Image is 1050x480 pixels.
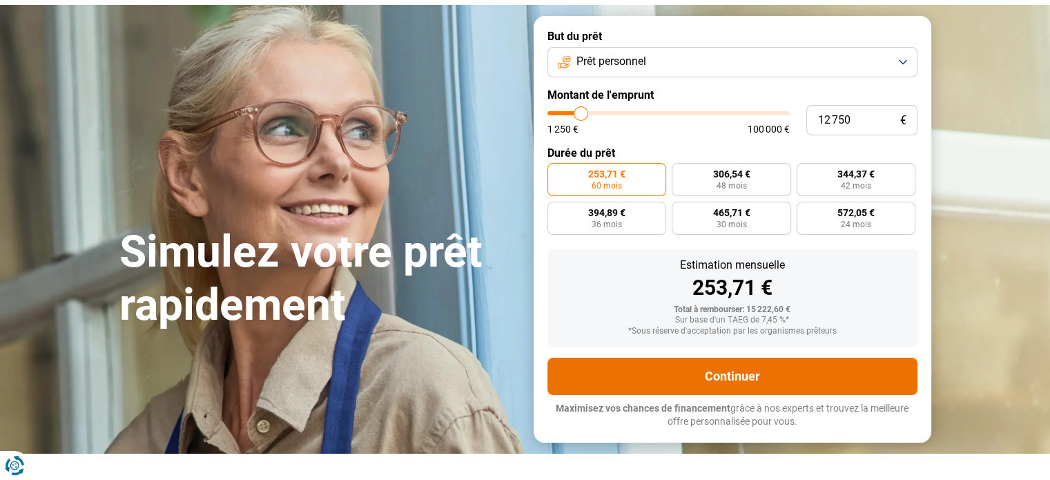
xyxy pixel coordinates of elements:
span: 344,37 € [837,169,875,179]
span: 48 mois [716,182,746,190]
label: But du prêt [547,30,917,43]
div: *Sous réserve d'acceptation par les organismes prêteurs [558,327,906,336]
div: 253,71 € [558,278,906,298]
span: Prêt personnel [576,54,646,69]
label: Durée du prêt [547,146,917,160]
span: 253,71 € [588,169,625,179]
span: 394,89 € [588,208,625,218]
label: Montant de l'emprunt [547,88,917,102]
span: € [900,115,906,126]
span: 24 mois [841,220,871,229]
span: 42 mois [841,182,871,190]
span: 572,05 € [837,208,875,218]
span: 100 000 € [748,124,790,134]
button: Prêt personnel [547,47,917,77]
h1: Simulez votre prêt rapidement [119,226,517,332]
span: 1 250 € [547,124,579,134]
span: 36 mois [592,220,622,229]
div: Total à rembourser: 15 222,60 € [558,305,906,315]
p: grâce à nos experts et trouvez la meilleure offre personnalisée pour vous. [547,402,917,429]
button: Continuer [547,358,917,395]
span: 465,71 € [712,208,750,218]
div: Sur base d'un TAEG de 7,45 %* [558,316,906,325]
span: 60 mois [592,182,622,190]
span: 306,54 € [712,169,750,179]
div: Estimation mensuelle [558,260,906,271]
span: 30 mois [716,220,746,229]
span: Maximisez vos chances de financement [556,403,730,414]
